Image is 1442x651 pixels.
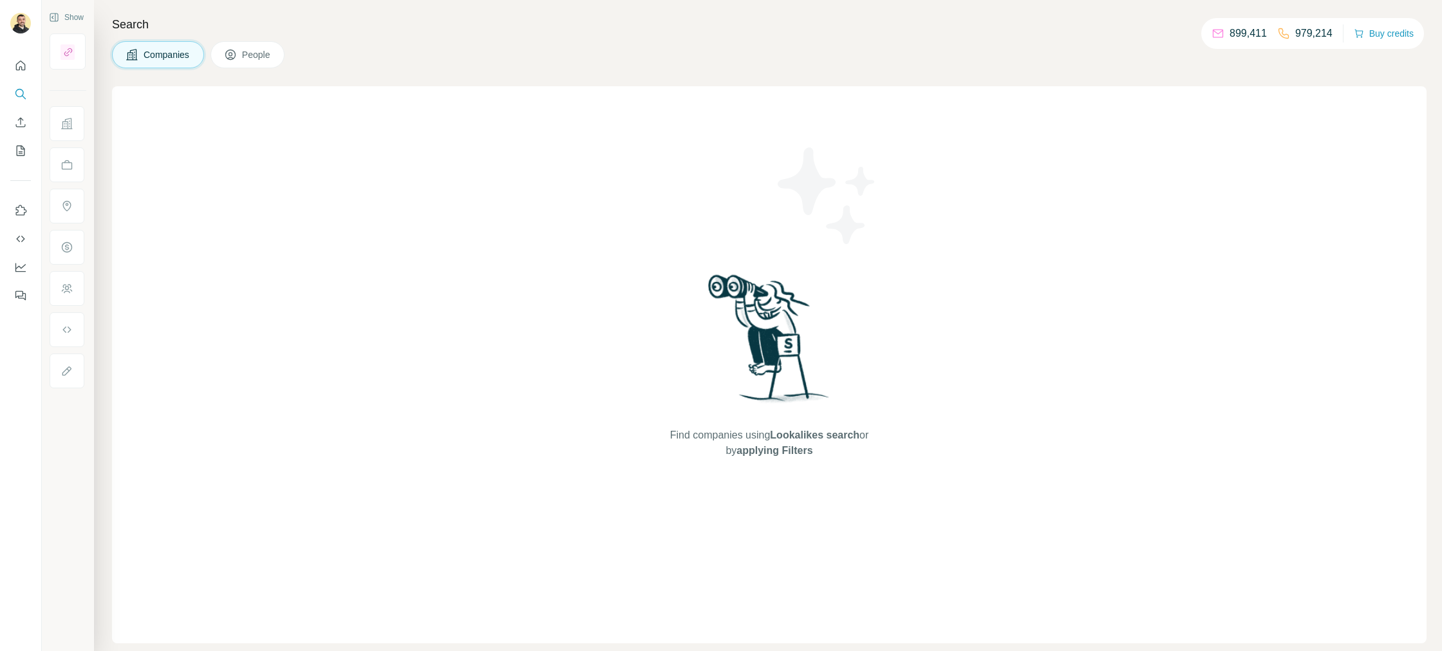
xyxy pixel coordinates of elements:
[769,138,885,254] img: Surfe Illustration - Stars
[144,48,191,61] span: Companies
[40,8,93,27] button: Show
[1230,26,1267,41] p: 899,411
[702,271,836,415] img: Surfe Illustration - Woman searching with binoculars
[10,199,31,222] button: Use Surfe on LinkedIn
[10,82,31,106] button: Search
[736,445,812,456] span: applying Filters
[666,428,872,458] span: Find companies using or by
[10,111,31,134] button: Enrich CSV
[10,284,31,307] button: Feedback
[1354,24,1414,42] button: Buy credits
[770,429,859,440] span: Lookalikes search
[10,54,31,77] button: Quick start
[10,139,31,162] button: My lists
[10,227,31,250] button: Use Surfe API
[1295,26,1333,41] p: 979,214
[112,15,1427,33] h4: Search
[242,48,272,61] span: People
[10,13,31,33] img: Avatar
[10,256,31,279] button: Dashboard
